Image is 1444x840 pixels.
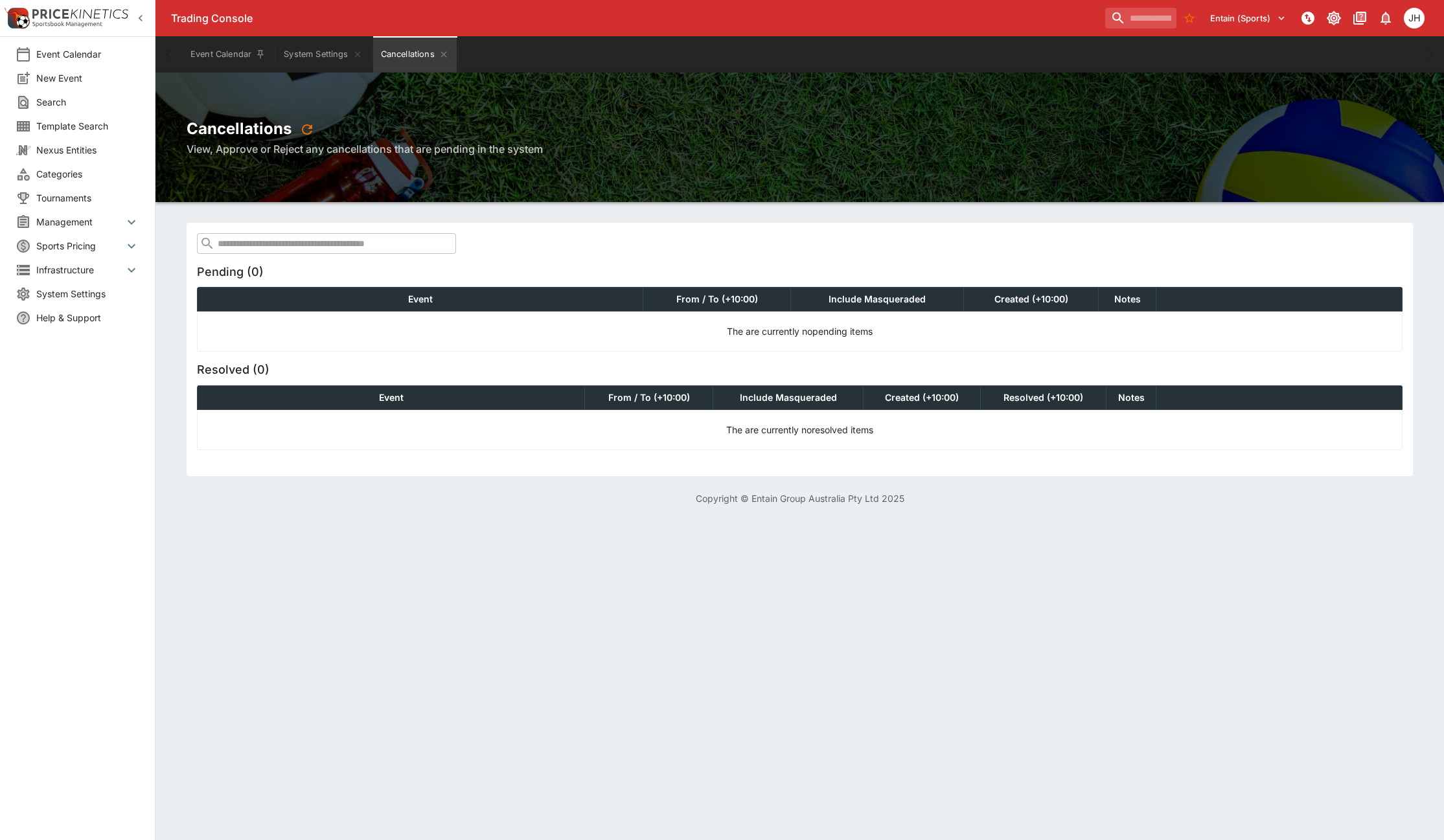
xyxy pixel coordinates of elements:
th: From / To (+10:00) [585,385,713,409]
h2: Cancellations [187,118,1413,141]
button: Jordan Hughes [1400,4,1428,32]
button: Notifications [1374,6,1397,30]
button: Event Calendar [183,36,273,73]
span: Template Search [36,119,139,133]
div: Jordan Hughes [1404,8,1425,28]
p: Copyright © Entain Group Australia Pty Ltd 2025 [155,492,1444,505]
h5: Pending (0) [197,264,264,279]
th: Created (+10:00) [964,288,1099,312]
th: Event [198,385,585,409]
h6: View, Approve or Reject any cancellations that are pending in the system [187,141,1413,157]
th: Notes [1106,385,1156,409]
th: Event [198,288,643,312]
button: refresh [295,118,319,141]
span: Nexus Entities [36,143,139,157]
th: From / To (+10:00) [643,288,791,312]
div: Trading Console [171,12,1100,25]
span: Tournaments [36,191,139,205]
img: PriceKinetics Logo [4,5,30,31]
button: Documentation [1348,6,1371,30]
span: Search [36,95,139,109]
span: New Event [36,71,139,85]
img: PriceKinetics [32,9,128,19]
p: The are currently no resolved items [201,423,1398,437]
span: Help & Support [36,311,139,324]
th: Created (+10:00) [864,385,981,409]
button: System Settings [276,36,370,73]
button: Cancellations [373,36,457,73]
button: No Bookmarks [1179,8,1200,28]
button: Toggle light/dark mode [1322,6,1346,30]
span: Management [36,215,124,229]
span: Event Calendar [36,47,139,61]
th: Include Masqueraded [713,385,864,409]
th: Include Masqueraded [791,288,964,312]
th: Notes [1099,288,1156,312]
span: System Settings [36,287,139,301]
th: Resolved (+10:00) [981,385,1106,409]
h5: Resolved (0) [197,362,269,377]
p: The are currently no pending items [201,324,1398,338]
input: search [1105,8,1176,28]
span: Categories [36,167,139,181]
span: Sports Pricing [36,239,124,253]
img: Sportsbook Management [32,21,102,27]
button: Select Tenant [1202,8,1294,28]
button: NOT Connected to PK [1296,6,1320,30]
span: Infrastructure [36,263,124,277]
